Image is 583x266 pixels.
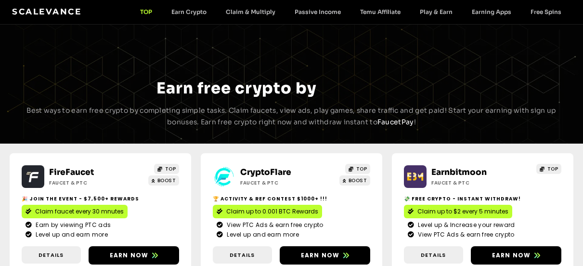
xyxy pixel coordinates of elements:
[377,118,414,126] a: FaucetPay
[213,205,322,218] a: Claim up to 0.001 BTC Rewards
[410,8,462,15] a: Play & Earn
[49,179,131,186] h2: Faucet & PTC
[471,246,561,265] a: Earn now
[339,175,370,186] a: BOOST
[89,246,179,265] a: Earn now
[154,164,179,174] a: TOP
[33,230,108,239] span: Level up and earn more
[536,164,561,174] a: TOP
[349,177,367,184] span: BOOST
[431,167,487,177] a: Earnbitmoon
[148,175,179,186] a: BOOST
[462,8,521,15] a: Earning Apps
[224,221,323,229] span: View PTC Ads & earn free crypto
[492,251,531,260] span: Earn now
[240,179,322,186] h2: Faucet & PTC
[415,230,514,239] span: View PTC Ads & earn free crypto
[404,205,512,218] a: Claim up to $2 every 5 minutes
[49,167,94,177] a: FireFaucet
[216,8,285,15] a: Claim & Multiply
[165,165,176,173] span: TOP
[345,164,370,174] a: TOP
[12,7,81,16] a: Scalevance
[22,246,81,264] a: Details
[230,251,255,259] span: Details
[39,251,64,259] span: Details
[162,8,216,15] a: Earn Crypto
[301,251,340,260] span: Earn now
[350,8,410,15] a: Temu Affiliate
[240,167,291,177] a: CryptoFlare
[213,195,370,202] h2: 🏆 Activity & ref contest $1000+ !!!
[24,105,559,128] p: Best ways to earn free crypto by completing simple tasks. Claim faucets, view ads, play games, sh...
[35,207,124,216] span: Claim faucet every 30 mnutes
[156,79,316,98] span: Earn free crypto by
[224,230,299,239] span: Level up and earn more
[130,8,571,15] nav: Menu
[280,246,370,265] a: Earn now
[130,8,162,15] a: TOP
[356,165,367,173] span: TOP
[33,221,111,229] span: Earn by viewing PTC ads
[22,205,128,218] a: Claim faucet every 30 mnutes
[521,8,571,15] a: Free Spins
[547,165,558,173] span: TOP
[285,8,350,15] a: Passive Income
[226,207,318,216] span: Claim up to 0.001 BTC Rewards
[431,179,513,186] h2: Faucet & PTC
[415,221,515,229] span: Level up & Increase your reward
[213,246,272,264] a: Details
[404,195,561,202] h2: 💸 Free crypto - Instant withdraw!
[421,251,446,259] span: Details
[22,195,179,202] h2: 🎉 Join the event - $7,500+ Rewards
[157,177,176,184] span: BOOST
[110,251,149,260] span: Earn now
[417,207,508,216] span: Claim up to $2 every 5 minutes
[404,246,463,264] a: Details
